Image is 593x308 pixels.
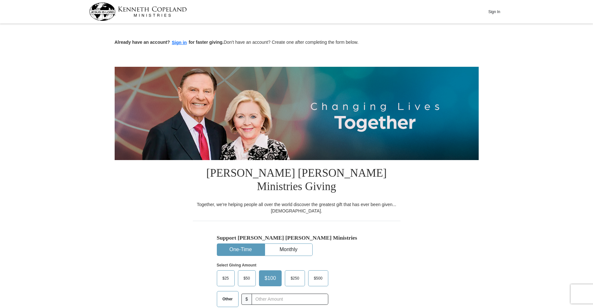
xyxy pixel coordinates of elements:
span: $50 [240,273,253,283]
span: $250 [287,273,302,283]
h1: [PERSON_NAME] [PERSON_NAME] Ministries Giving [193,160,400,201]
strong: Select Giving Amount [217,263,256,267]
span: Other [219,294,236,304]
h5: Support [PERSON_NAME] [PERSON_NAME] Ministries [217,235,376,241]
button: Sign in [170,39,189,46]
span: $25 [219,273,232,283]
strong: Already have an account? for faster giving. [115,40,224,45]
div: Together, we're helping people all over the world discover the greatest gift that has ever been g... [193,201,400,214]
img: kcm-header-logo.svg [89,3,187,21]
span: $500 [311,273,326,283]
button: One-Time [217,244,264,256]
span: $100 [262,273,279,283]
button: Sign In [485,7,504,17]
button: Monthly [265,244,312,256]
p: Don't have an account? Create one after completing the form below. [115,39,479,46]
input: Other Amount [252,294,328,305]
span: $ [241,294,252,305]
